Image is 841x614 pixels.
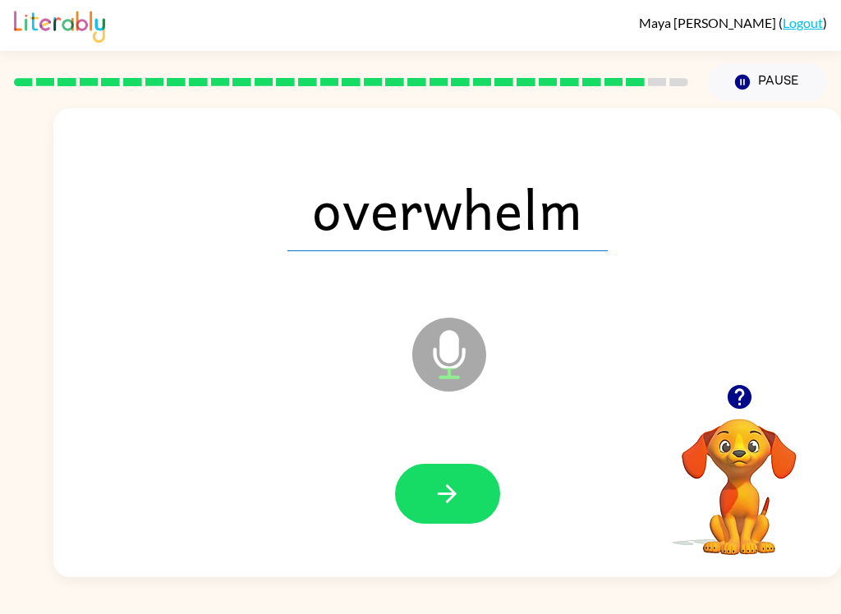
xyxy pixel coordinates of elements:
[783,15,823,30] a: Logout
[708,63,827,101] button: Pause
[14,7,105,43] img: Literably
[657,393,821,557] video: Your browser must support playing .mp4 files to use Literably. Please try using another browser.
[639,15,827,30] div: ( )
[287,166,608,251] span: overwhelm
[639,15,779,30] span: Maya [PERSON_NAME]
